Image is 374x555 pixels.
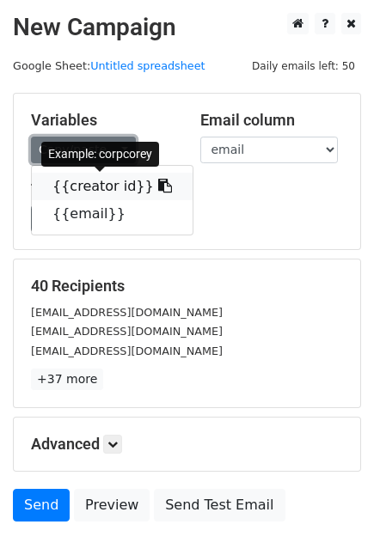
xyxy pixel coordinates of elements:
a: Preview [74,489,150,521]
h5: 40 Recipients [31,277,343,296]
a: {{creator id}} [32,173,193,200]
a: Send [13,489,70,521]
a: Daily emails left: 50 [246,59,361,72]
div: Example: corpcorey [41,142,159,167]
a: {{email}} [32,200,193,228]
small: Google Sheet: [13,59,205,72]
small: [EMAIL_ADDRESS][DOMAIN_NAME] [31,325,223,338]
span: Daily emails left: 50 [246,57,361,76]
h5: Advanced [31,435,343,454]
a: Untitled spreadsheet [90,59,205,72]
h2: New Campaign [13,13,361,42]
a: Copy/paste... [31,137,136,163]
iframe: Chat Widget [288,473,374,555]
small: [EMAIL_ADDRESS][DOMAIN_NAME] [31,345,223,357]
h5: Email column [200,111,344,130]
a: Send Test Email [154,489,285,521]
h5: Variables [31,111,175,130]
a: +37 more [31,369,103,390]
small: [EMAIL_ADDRESS][DOMAIN_NAME] [31,306,223,319]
